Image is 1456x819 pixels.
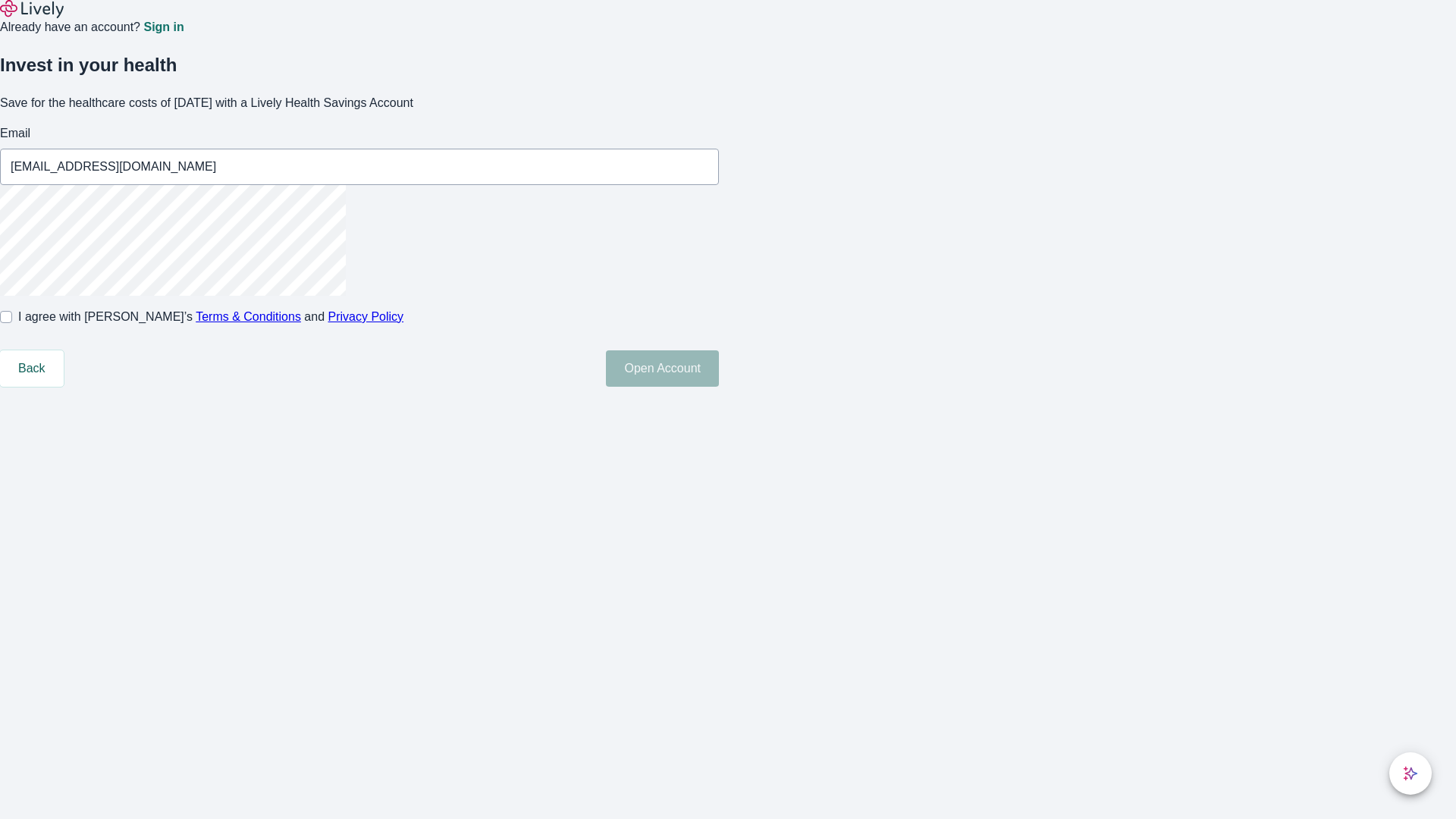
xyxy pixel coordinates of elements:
[328,310,404,323] a: Privacy Policy
[143,21,184,33] a: Sign in
[196,310,301,323] a: Terms & Conditions
[18,308,403,326] span: I agree with [PERSON_NAME]’s and
[1403,766,1418,781] svg: Lively AI Assistant
[1389,752,1432,795] button: chat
